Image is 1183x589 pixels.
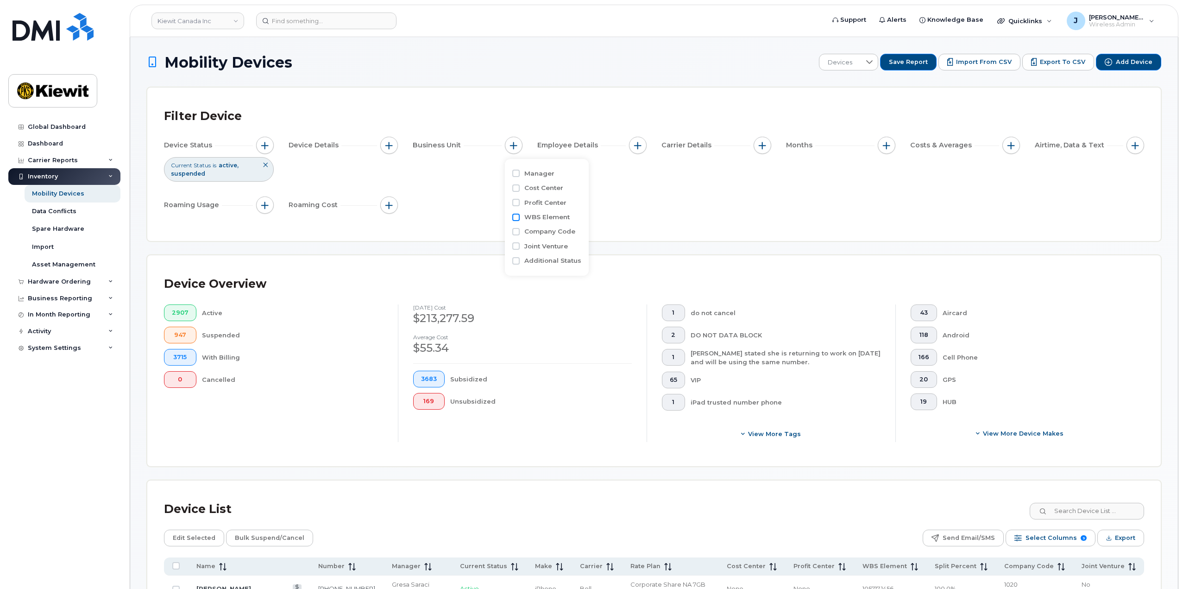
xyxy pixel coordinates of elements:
span: suspended [171,170,205,177]
span: Number [318,562,345,570]
span: 1 [670,399,677,406]
button: View more tags [662,425,881,442]
span: Airtime, Data & Text [1035,140,1107,150]
div: do not cancel [691,304,881,321]
div: VIP [691,372,881,388]
button: 118 [911,327,937,343]
span: Rate Plan [630,562,661,570]
span: 43 [919,309,929,317]
span: 169 [421,398,437,405]
button: 2 [662,327,685,343]
span: 20 [919,376,929,383]
div: HUB [943,393,1130,410]
span: Joint Venture [1082,562,1125,570]
button: 0 [164,371,196,388]
span: Select Columns [1026,531,1077,545]
span: WBS Element [862,562,907,570]
span: View more tags [748,430,801,438]
button: 2907 [164,304,196,321]
span: Profit Center [793,562,835,570]
h4: [DATE] cost [413,304,632,310]
span: 947 [172,331,189,339]
span: Device Details [289,140,341,150]
button: 166 [911,349,937,366]
span: Save Report [889,58,928,66]
span: Split Percent [935,562,976,570]
span: Add Device [1116,58,1152,66]
span: Months [786,140,815,150]
button: Add Device [1096,54,1161,70]
div: Cell Phone [943,349,1130,366]
span: Manager [392,562,421,570]
div: Suspended [202,327,384,343]
iframe: Messenger Launcher [1143,549,1176,582]
div: Filter Device [164,104,242,128]
button: 65 [662,372,685,388]
span: 1020 [1004,581,1018,588]
div: iPad trusted number phone [691,394,881,411]
label: Cost Center [524,184,563,192]
input: Search Device List ... [1030,503,1144,519]
span: Current Status [171,161,211,169]
span: Name [196,562,215,570]
label: Joint Venture [524,242,568,251]
span: No [1082,581,1090,588]
span: 3683 [421,375,437,383]
span: 1 [670,354,677,361]
span: 65 [670,376,677,384]
span: Company Code [1004,562,1054,570]
span: Current Status [460,562,507,570]
span: Edit Selected [173,531,215,545]
div: $55.34 [413,340,632,356]
div: Aircard [943,304,1130,321]
span: 2 [670,331,677,339]
button: 1 [662,304,685,321]
label: Profit Center [524,198,566,207]
button: Bulk Suspend/Cancel [226,530,313,546]
span: Bulk Suspend/Cancel [235,531,304,545]
button: Export [1097,530,1144,546]
button: 3683 [413,371,445,387]
span: 19 [919,398,929,405]
span: Roaming Usage [164,200,222,210]
button: 947 [164,327,196,343]
label: Manager [524,169,554,178]
span: active [219,162,239,169]
span: Business Unit [413,140,464,150]
div: With Billing [202,349,384,366]
span: 1 [670,309,677,317]
span: Mobility Devices [164,54,292,70]
div: Gresa Saraci [392,580,443,589]
span: Costs & Averages [910,140,975,150]
div: Cancelled [202,371,384,388]
label: Additional Status [524,256,581,265]
button: 20 [911,371,937,388]
span: Import from CSV [956,58,1012,66]
div: $213,277.59 [413,310,632,326]
span: Send Email/SMS [943,531,995,545]
label: WBS Element [524,213,570,222]
span: 0 [172,376,189,383]
button: 19 [911,393,937,410]
span: Devices [819,54,861,71]
span: Carrier Details [661,140,714,150]
span: is [213,161,216,169]
button: 169 [413,393,445,410]
div: [PERSON_NAME] stated she is returning to work on [DATE] and will be using the same number. [691,349,881,366]
h4: Average cost [413,334,632,340]
a: Export to CSV [1022,54,1094,70]
span: View More Device Makes [983,429,1063,438]
div: Android [943,327,1130,343]
span: Make [535,562,552,570]
button: Edit Selected [164,530,224,546]
button: 43 [911,304,937,321]
span: 3715 [172,354,189,361]
span: Export [1115,531,1135,545]
div: Device Overview [164,272,266,296]
span: Export to CSV [1040,58,1085,66]
button: Send Email/SMS [923,530,1004,546]
div: DO NOT DATA BLOCK [691,327,881,343]
span: Carrier [580,562,603,570]
div: Subsidized [450,371,632,387]
span: Cost Center [727,562,766,570]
